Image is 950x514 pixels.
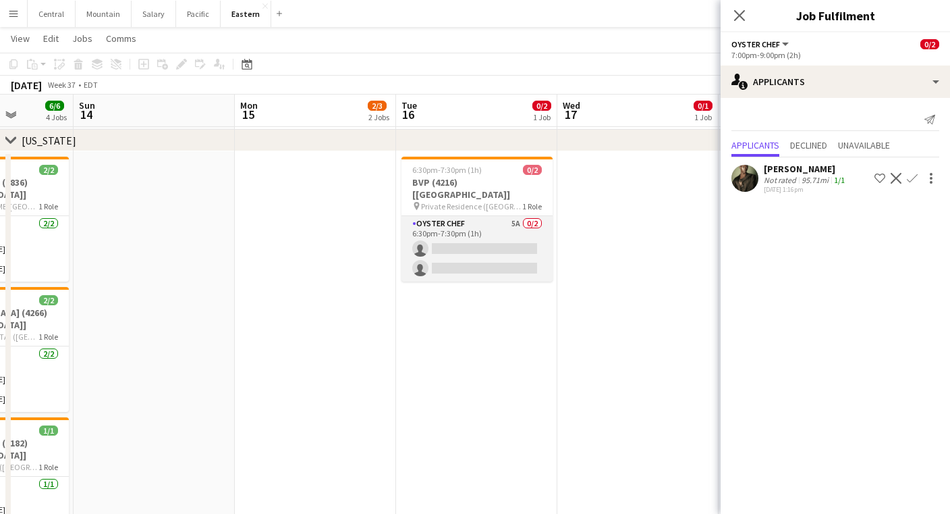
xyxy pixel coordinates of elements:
[39,426,58,436] span: 1/1
[11,32,30,45] span: View
[238,107,258,122] span: 15
[532,101,551,111] span: 0/2
[101,30,142,47] a: Comms
[38,332,58,342] span: 1 Role
[79,99,95,111] span: Sun
[731,39,780,49] span: Oyster Chef
[731,140,779,150] span: Applicants
[39,295,58,305] span: 2/2
[838,140,890,150] span: Unavailable
[84,80,98,90] div: EDT
[43,32,59,45] span: Edit
[920,39,939,49] span: 0/2
[401,216,553,282] app-card-role: Oyster Chef5A0/26:30pm-7:30pm (1h)
[764,185,847,194] div: [DATE] 1:16pm
[533,112,551,122] div: 1 Job
[694,112,712,122] div: 1 Job
[522,201,542,211] span: 1 Role
[401,176,553,201] h3: BVP (4216) [[GEOGRAPHIC_DATA]]
[834,175,845,185] app-skills-label: 1/1
[5,30,35,47] a: View
[401,157,553,282] app-job-card: 6:30pm-7:30pm (1h)0/2BVP (4216) [[GEOGRAPHIC_DATA]] Private Residence ([GEOGRAPHIC_DATA], [GEOGRA...
[368,101,387,111] span: 2/3
[38,462,58,472] span: 1 Role
[561,107,580,122] span: 17
[38,201,58,211] span: 1 Role
[412,165,482,175] span: 6:30pm-7:30pm (1h)
[399,107,417,122] span: 16
[721,66,950,98] div: Applicants
[176,1,221,27] button: Pacific
[563,99,580,111] span: Wed
[523,165,542,175] span: 0/2
[721,7,950,24] h3: Job Fulfilment
[731,50,939,60] div: 7:00pm-9:00pm (2h)
[45,80,78,90] span: Week 37
[240,99,258,111] span: Mon
[46,112,67,122] div: 4 Jobs
[694,101,712,111] span: 0/1
[38,30,64,47] a: Edit
[731,39,791,49] button: Oyster Chef
[764,175,799,185] div: Not rated
[221,1,271,27] button: Eastern
[77,107,95,122] span: 14
[764,163,847,175] div: [PERSON_NAME]
[799,175,831,185] div: 95.71mi
[39,165,58,175] span: 2/2
[401,99,417,111] span: Tue
[22,134,76,147] div: [US_STATE]
[72,32,92,45] span: Jobs
[790,140,827,150] span: Declined
[421,201,522,211] span: Private Residence ([GEOGRAPHIC_DATA], [GEOGRAPHIC_DATA])
[132,1,176,27] button: Salary
[11,78,42,92] div: [DATE]
[76,1,132,27] button: Mountain
[106,32,136,45] span: Comms
[28,1,76,27] button: Central
[368,112,389,122] div: 2 Jobs
[45,101,64,111] span: 6/6
[67,30,98,47] a: Jobs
